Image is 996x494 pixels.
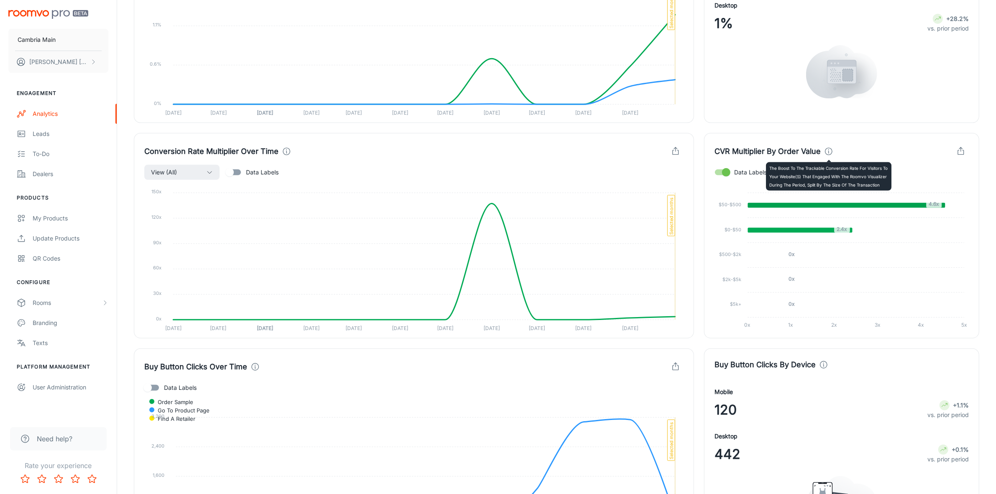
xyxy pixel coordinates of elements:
[246,168,279,177] span: Data Labels
[714,1,737,10] h4: Desktop
[33,109,108,118] div: Analytics
[529,325,545,332] tspan: [DATE]
[33,129,108,138] div: Leads
[303,110,320,116] tspan: [DATE]
[719,252,742,258] tspan: $500-$2k
[84,471,100,487] button: Rate 5 star
[33,471,50,487] button: Rate 2 star
[946,15,969,22] strong: +28.2%
[33,318,108,328] div: Branding
[153,290,161,296] tspan: 30x
[832,322,837,328] tspan: 2x
[33,234,108,243] div: Update Products
[164,383,197,392] span: Data Labels
[927,24,969,33] p: vs. prior period
[33,149,108,159] div: To-do
[622,110,638,116] tspan: [DATE]
[437,110,453,116] tspan: [DATE]
[730,302,742,307] tspan: $5k+
[154,100,162,106] tspan: 0%
[151,443,164,449] tspan: 2,400
[714,13,733,33] span: 1%
[33,254,108,263] div: QR Codes
[927,410,969,420] p: vs. prior period
[918,322,924,328] tspan: 4x
[7,461,110,471] p: Rate your experience
[575,110,591,116] tspan: [DATE]
[153,472,164,478] tspan: 1,600
[151,167,177,177] span: View (All)
[33,298,102,307] div: Rooms
[67,471,84,487] button: Rate 4 star
[961,322,967,328] tspan: 5x
[153,265,161,271] tspan: 60x
[33,169,108,179] div: Dealers
[156,316,161,322] tspan: 0x
[714,400,737,420] span: 120
[714,444,740,464] span: 442
[153,22,162,28] tspan: 1.1%
[714,359,816,371] h4: Buy Button Clicks By Device
[257,325,273,332] tspan: [DATE]
[153,240,161,246] tspan: 90x
[484,325,500,332] tspan: [DATE]
[165,110,182,116] tspan: [DATE]
[952,446,969,453] strong: +0.1%
[346,110,362,116] tspan: [DATE]
[151,214,161,220] tspan: 120x
[210,325,226,332] tspan: [DATE]
[875,322,881,328] tspan: 3x
[953,402,969,409] strong: +1.1%
[303,325,320,332] tspan: [DATE]
[33,383,108,392] div: User Administration
[37,434,72,444] span: Need help?
[723,276,742,282] tspan: $2k-$5k
[719,202,742,207] tspan: $50-$500
[714,387,733,397] h4: Mobile
[165,325,182,332] tspan: [DATE]
[151,407,210,414] span: Go To Product Page
[734,168,767,177] span: Data Labels
[257,110,273,116] tspan: [DATE]
[33,338,108,348] div: Texts
[144,361,247,373] h4: Buy Button Clicks Over Time
[927,455,969,464] p: vs. prior period
[150,61,162,67] tspan: 0.6%
[8,10,88,19] img: Roomvo PRO Beta
[806,45,877,99] img: views.svg
[529,110,545,116] tspan: [DATE]
[151,398,193,406] span: Order sample
[50,471,67,487] button: Rate 3 star
[151,189,161,195] tspan: 150x
[8,29,108,51] button: Cambria Main
[769,164,888,189] p: The boost to the trackable conversion rate for visitors to your website(s) that engaged with the ...
[437,325,453,332] tspan: [DATE]
[33,214,108,223] div: My Products
[745,322,751,328] tspan: 0x
[484,110,500,116] tspan: [DATE]
[622,325,638,332] tspan: [DATE]
[144,165,220,180] button: View (All)
[789,322,794,328] tspan: 1x
[18,35,56,44] p: Cambria Main
[151,413,164,419] tspan: 3,200
[714,432,737,441] h4: Desktop
[144,146,279,157] h4: Conversion Rate Multiplier Over Time
[151,415,195,422] span: Find a retailer
[8,51,108,73] button: [PERSON_NAME] [PERSON_NAME]
[392,325,408,332] tspan: [DATE]
[725,227,742,233] tspan: $0-$50
[714,146,821,157] h4: CVR Multiplier By Order Value
[210,110,227,116] tspan: [DATE]
[17,471,33,487] button: Rate 1 star
[575,325,591,332] tspan: [DATE]
[392,110,408,116] tspan: [DATE]
[346,325,362,332] tspan: [DATE]
[29,57,88,67] p: [PERSON_NAME] [PERSON_NAME]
